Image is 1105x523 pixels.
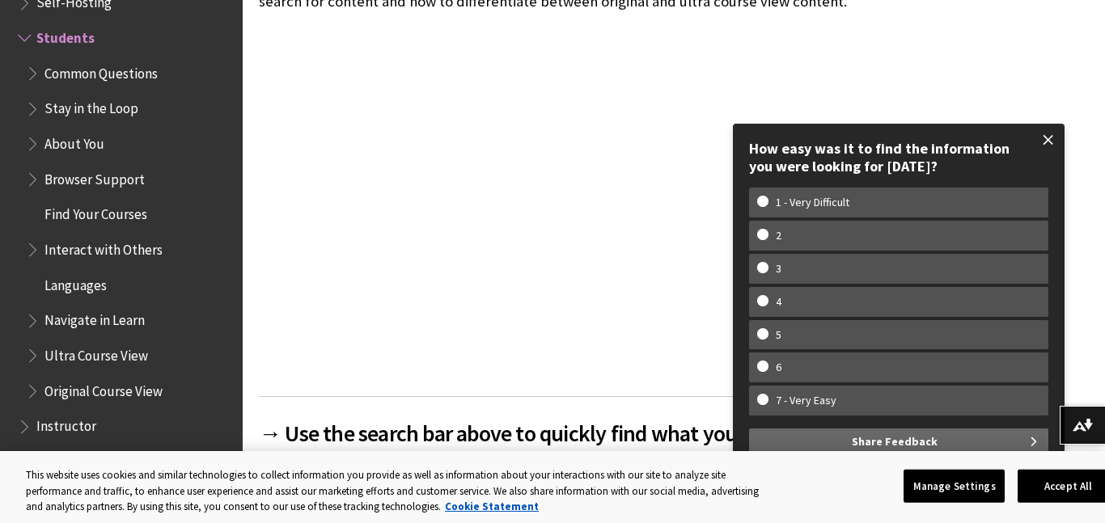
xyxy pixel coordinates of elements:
[26,467,773,515] div: This website uses cookies and similar technologies to collect information you provide as well as ...
[259,27,849,360] iframe: Blackboard Learn Help Center
[44,377,163,399] span: Original Course View
[757,328,800,342] w-span: 5
[757,361,800,374] w-span: 6
[757,262,800,276] w-span: 3
[757,295,800,309] w-span: 4
[44,307,145,329] span: Navigate in Learn
[757,229,800,243] w-span: 2
[749,428,1048,454] button: Share Feedback
[36,24,95,46] span: Students
[749,140,1048,175] div: How easy was it to find the information you were looking for [DATE]?
[44,236,163,258] span: Interact with Others
[44,60,158,82] span: Common Questions
[852,428,938,454] span: Share Feedback
[44,95,138,117] span: Stay in the Loop
[445,500,539,513] a: More information about your privacy, opens in a new tab
[757,394,855,407] w-span: 7 - Very Easy
[44,130,104,152] span: About You
[259,396,849,450] h2: → Use the search bar above to quickly find what you need.
[44,166,145,188] span: Browser Support
[904,469,1005,503] button: Manage Settings
[757,196,868,209] w-span: 1 - Very Difficult
[44,272,107,293] span: Languages
[36,448,117,470] span: Administrator
[44,201,147,223] span: Find Your Courses
[44,342,148,364] span: Ultra Course View
[36,413,96,435] span: Instructor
